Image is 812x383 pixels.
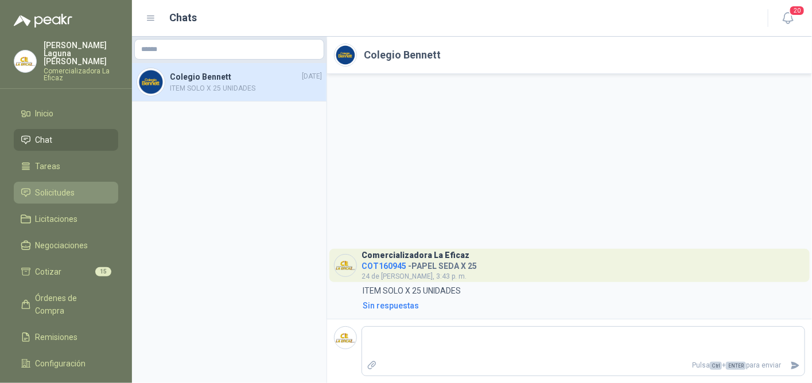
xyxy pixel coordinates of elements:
[302,71,322,82] span: [DATE]
[382,355,786,376] p: Pulsa + para enviar
[132,63,327,101] a: Company LogoColegio Bennett[DATE]ITEM SOLO X 25 UNIDADES
[36,134,53,146] span: Chat
[95,267,111,276] span: 15
[14,261,118,283] a: Cotizar15
[36,186,75,199] span: Solicitudes
[14,182,118,204] a: Solicitudes
[14,208,118,230] a: Licitaciones
[36,331,78,343] span: Remisiones
[364,47,441,63] h2: Colegio Bennett
[137,68,165,96] img: Company Logo
[14,326,118,348] a: Remisiones
[362,259,477,269] h4: - PAPEL SEDA X 25
[710,362,722,370] span: Ctrl
[44,41,118,65] p: [PERSON_NAME] Laguna [PERSON_NAME]
[789,5,805,16] span: 20
[360,299,805,312] a: Sin respuestas
[170,71,300,83] h4: Colegio Bennett
[36,213,78,225] span: Licitaciones
[363,284,461,297] p: ITEM SOLO X 25 UNIDADES
[14,235,118,256] a: Negociaciones
[362,355,382,376] label: Adjuntar archivos
[36,107,54,120] span: Inicio
[14,103,118,124] a: Inicio
[362,252,469,259] h3: Comercializadora La Eficaz
[335,44,356,66] img: Company Logo
[14,129,118,151] a: Chat
[36,239,88,252] span: Negociaciones
[36,160,61,173] span: Tareas
[36,292,107,317] span: Órdenes de Compra
[36,265,62,278] span: Cotizar
[14,155,118,177] a: Tareas
[14,14,72,28] img: Logo peakr
[362,261,406,271] span: COT160945
[335,255,356,276] img: Company Logo
[36,357,86,370] span: Configuración
[726,362,746,370] span: ENTER
[362,272,467,280] span: 24 de [PERSON_NAME], 3:43 p. m.
[14,353,118,374] a: Configuración
[170,83,322,94] span: ITEM SOLO X 25 UNIDADES
[44,68,118,81] p: Comercializadora La Eficaz
[778,8,798,29] button: 20
[363,299,419,312] div: Sin respuestas
[786,355,805,376] button: Enviar
[335,327,356,349] img: Company Logo
[14,287,118,322] a: Órdenes de Compra
[170,10,197,26] h1: Chats
[14,50,36,72] img: Company Logo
